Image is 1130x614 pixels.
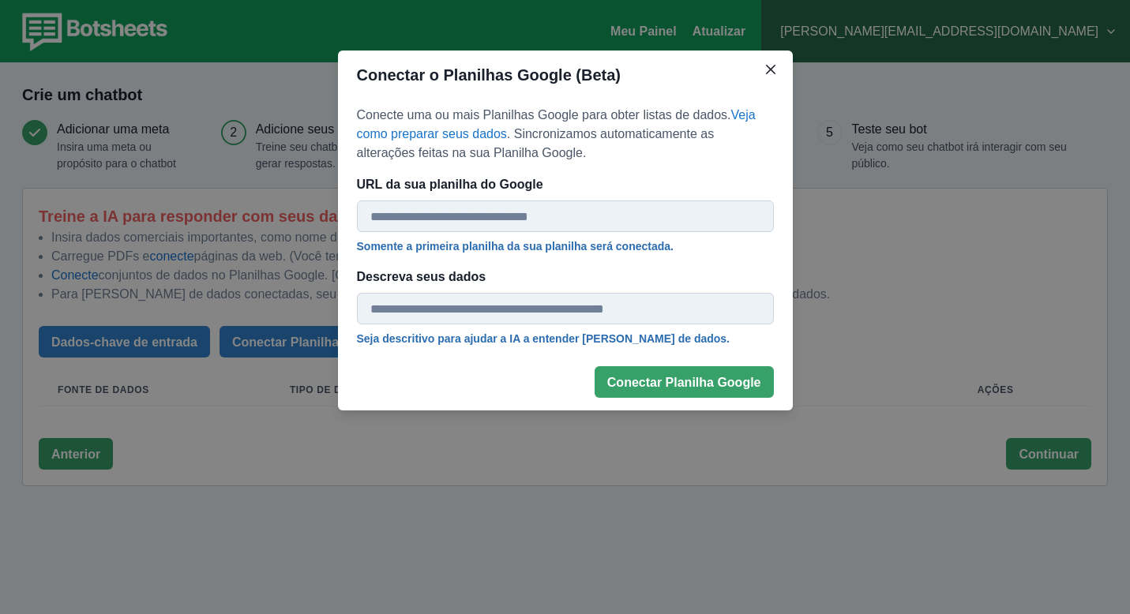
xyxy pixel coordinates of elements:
[357,178,543,191] font: URL da sua planilha do Google
[758,57,783,82] button: Fechar
[357,66,621,84] font: Conectar o Planilhas Google (Beta)
[357,332,730,345] font: Seja descritivo para ajudar a IA a entender [PERSON_NAME] de dados.
[357,127,715,159] font: . Sincronizamos automaticamente as alterações feitas na sua Planilha Google.
[357,240,674,253] font: Somente a primeira planilha da sua planilha será conectada.
[357,270,486,283] font: Descreva seus dados
[595,366,774,398] button: Conectar Planilha Google
[357,108,756,140] a: Veja como preparar seus dados
[607,376,761,389] font: Conectar Planilha Google
[357,108,731,122] font: Conecte uma ou mais Planilhas Google para obter listas de dados.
